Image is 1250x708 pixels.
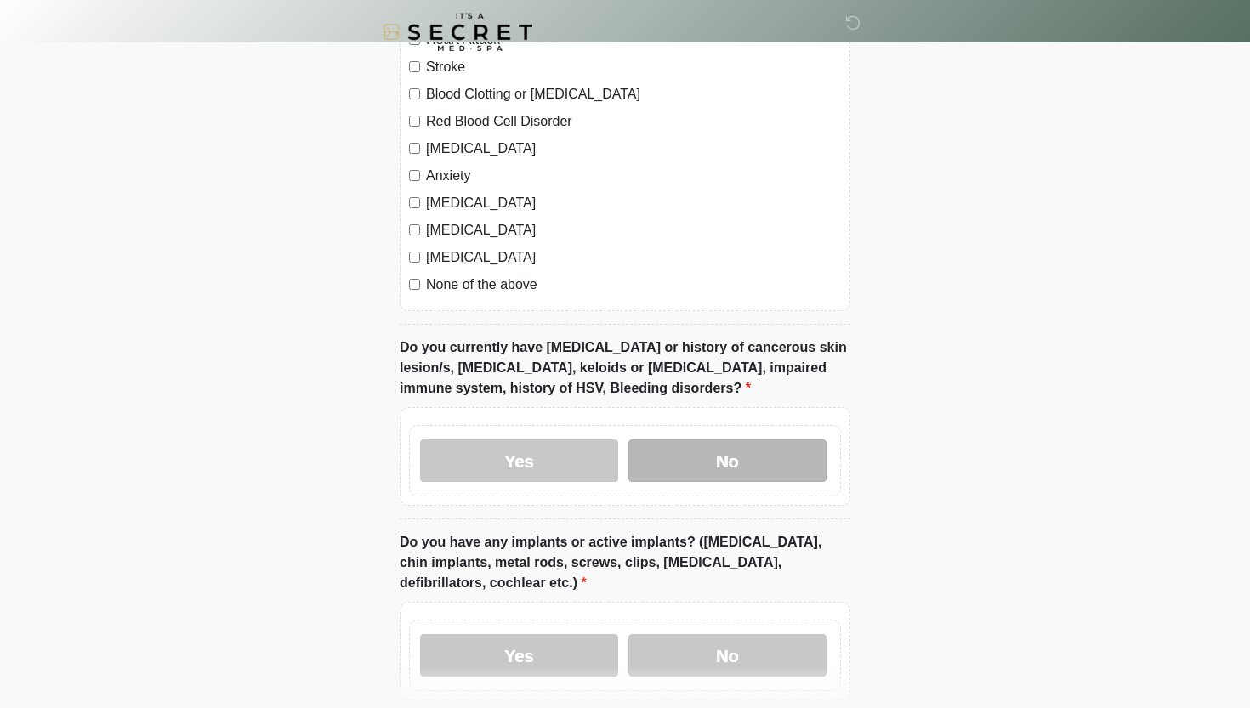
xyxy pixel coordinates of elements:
label: [MEDICAL_DATA] [426,220,841,241]
label: Blood Clotting or [MEDICAL_DATA] [426,84,841,105]
input: Blood Clotting or [MEDICAL_DATA] [409,88,420,99]
label: Do you have any implants or active implants? ([MEDICAL_DATA], chin implants, metal rods, screws, ... [400,532,850,593]
input: [MEDICAL_DATA] [409,197,420,208]
input: None of the above [409,279,420,290]
input: Anxiety [409,170,420,181]
input: [MEDICAL_DATA] [409,224,420,235]
label: Yes [420,439,618,482]
label: Do you currently have [MEDICAL_DATA] or history of cancerous skin lesion/s, [MEDICAL_DATA], keloi... [400,337,850,399]
label: None of the above [426,275,841,295]
label: [MEDICAL_DATA] [426,139,841,159]
label: [MEDICAL_DATA] [426,247,841,268]
input: [MEDICAL_DATA] [409,252,420,263]
img: It's A Secret Med Spa Logo [383,13,532,51]
label: No [628,634,827,677]
label: Red Blood Cell Disorder [426,111,841,132]
input: [MEDICAL_DATA] [409,143,420,154]
label: Yes [420,634,618,677]
label: Anxiety [426,166,841,186]
label: No [628,439,827,482]
input: Stroke [409,61,420,72]
label: [MEDICAL_DATA] [426,193,841,213]
label: Stroke [426,57,841,77]
input: Red Blood Cell Disorder [409,116,420,127]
